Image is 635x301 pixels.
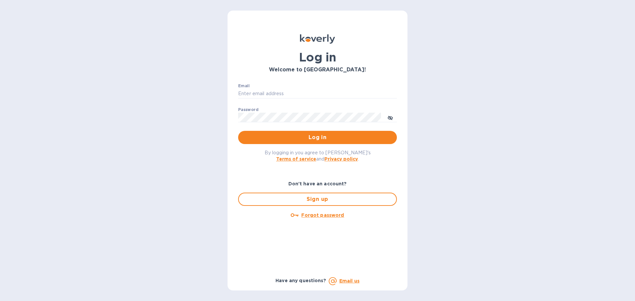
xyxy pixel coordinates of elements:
[301,212,344,218] u: Forgot password
[238,89,397,99] input: Enter email address
[244,195,391,203] span: Sign up
[384,111,397,124] button: toggle password visibility
[300,34,335,44] img: Koverly
[238,193,397,206] button: Sign up
[275,278,326,283] b: Have any questions?
[339,278,360,283] a: Email us
[288,181,347,186] b: Don't have an account?
[238,108,258,112] label: Password
[276,156,316,162] a: Terms of service
[238,50,397,64] h1: Log in
[324,156,358,162] a: Privacy policy
[243,133,392,141] span: Log in
[265,150,371,162] span: By logging in you agree to [PERSON_NAME]'s and .
[238,84,250,88] label: Email
[238,131,397,144] button: Log in
[238,67,397,73] h3: Welcome to [GEOGRAPHIC_DATA]!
